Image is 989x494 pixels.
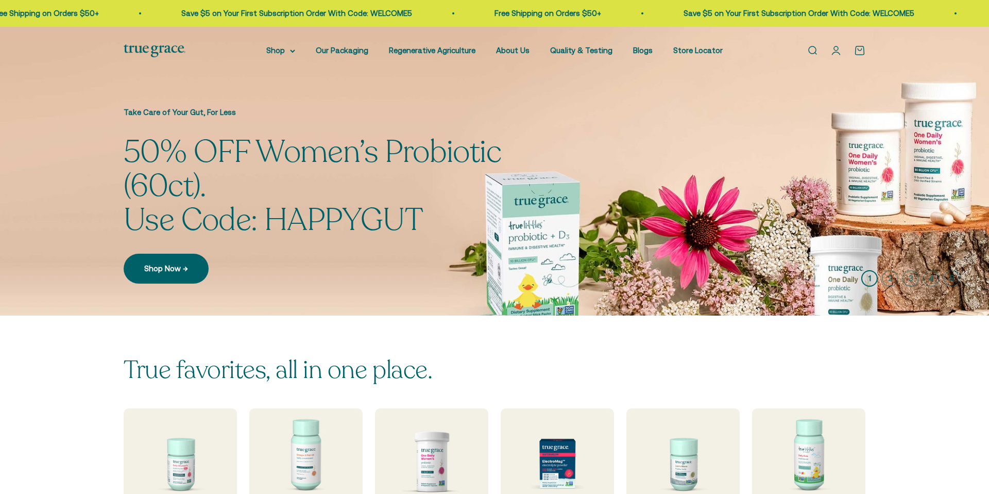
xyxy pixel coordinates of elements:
a: Blogs [633,46,653,55]
p: Save $5 on Your First Subscription Order With Code: WELCOME5 [121,7,351,20]
a: Free Shipping on Orders $50+ [434,9,540,18]
split-lines: True favorites, all in one place. [124,353,432,387]
a: Regenerative Agriculture [389,46,475,55]
a: About Us [496,46,530,55]
p: Save $5 on Your First Subscription Order With Code: WELCOME5 [623,7,854,20]
button: 3 [902,270,919,287]
p: Take Care of Your Gut, For Less [124,106,577,119]
button: 4 [923,270,940,287]
split-lines: 50% OFF Women’s Probiotic (60ct). Use Code: HAPPYGUT [124,165,577,241]
a: Quality & Testing [550,46,612,55]
a: Store Locator [673,46,723,55]
summary: Shop [266,44,295,57]
a: Our Packaging [316,46,368,55]
button: 1 [861,270,878,287]
button: 5 [944,270,960,287]
button: 2 [882,270,898,287]
a: Shop Now → [124,254,209,284]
